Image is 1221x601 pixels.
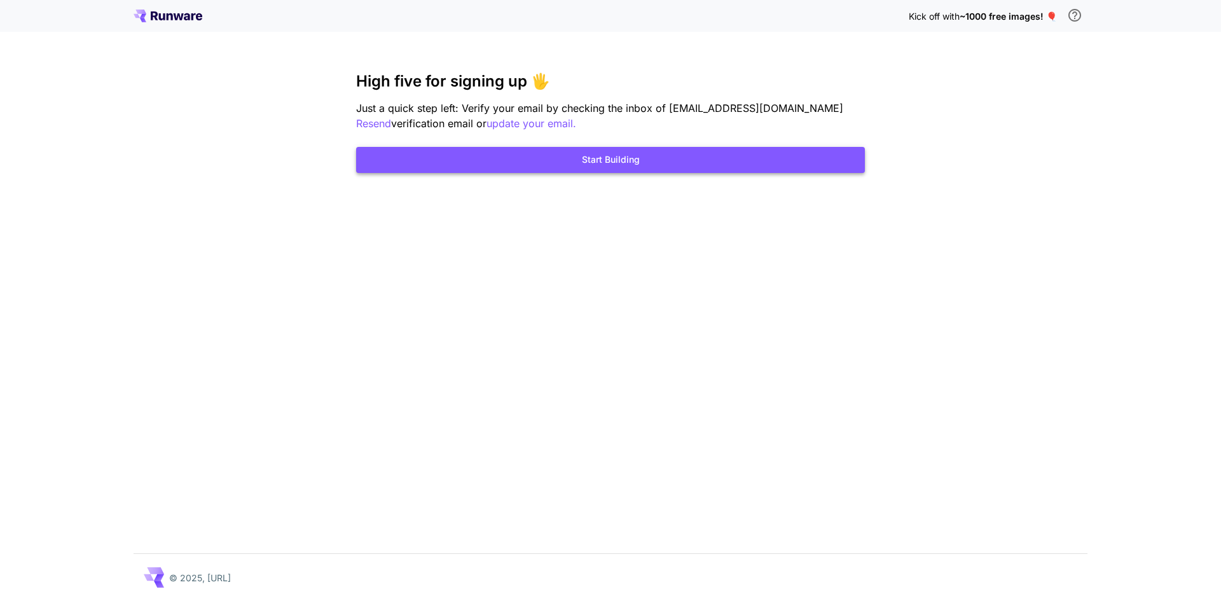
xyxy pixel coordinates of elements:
span: Kick off with [909,11,960,22]
span: verification email or [391,117,486,130]
button: Resend [356,116,391,132]
p: © 2025, [URL] [169,571,231,584]
span: ~1000 free images! 🎈 [960,11,1057,22]
button: In order to qualify for free credit, you need to sign up with a business email address and click ... [1062,3,1087,28]
h3: High five for signing up 🖐️ [356,73,865,90]
span: Just a quick step left: Verify your email by checking the inbox of [EMAIL_ADDRESS][DOMAIN_NAME] [356,102,843,114]
button: update your email. [486,116,576,132]
button: Start Building [356,147,865,173]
